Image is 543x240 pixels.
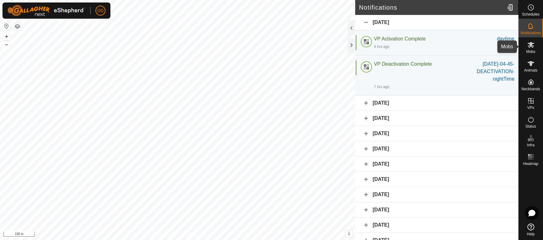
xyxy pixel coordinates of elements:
[374,36,426,41] span: VP Activation Complete
[355,141,518,157] div: [DATE]
[355,111,518,126] div: [DATE]
[518,221,543,238] a: Help
[527,232,535,236] span: Help
[355,157,518,172] div: [DATE]
[521,31,541,35] span: Notifications
[355,218,518,233] div: [DATE]
[374,44,389,49] div: 4 hrs ago
[359,4,505,11] h2: Notifications
[523,162,538,166] span: Heatmap
[346,230,352,237] button: i
[355,187,518,202] div: [DATE]
[527,106,534,110] span: VPs
[374,61,432,67] span: VP Deactivation Complete
[7,5,85,16] img: Gallagher Logo
[153,232,176,238] a: Privacy Policy
[97,7,104,14] span: DD
[458,60,514,83] div: [DATE]-04-45-DEACTIVATION-nightTime
[525,125,536,128] span: Status
[374,84,389,90] div: 7 hrs ago
[348,231,350,236] span: i
[14,23,21,30] button: Map Layers
[184,232,202,238] a: Contact Us
[522,12,539,16] span: Schedules
[355,15,518,30] div: [DATE]
[526,50,535,54] span: Mobs
[524,68,537,72] span: Animals
[3,22,10,30] button: Reset Map
[355,126,518,141] div: [DATE]
[355,202,518,218] div: [DATE]
[527,143,534,147] span: Infra
[497,35,514,43] div: daytime
[355,172,518,187] div: [DATE]
[521,87,540,91] span: Neckbands
[3,41,10,48] button: –
[355,96,518,111] div: [DATE]
[3,33,10,40] button: +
